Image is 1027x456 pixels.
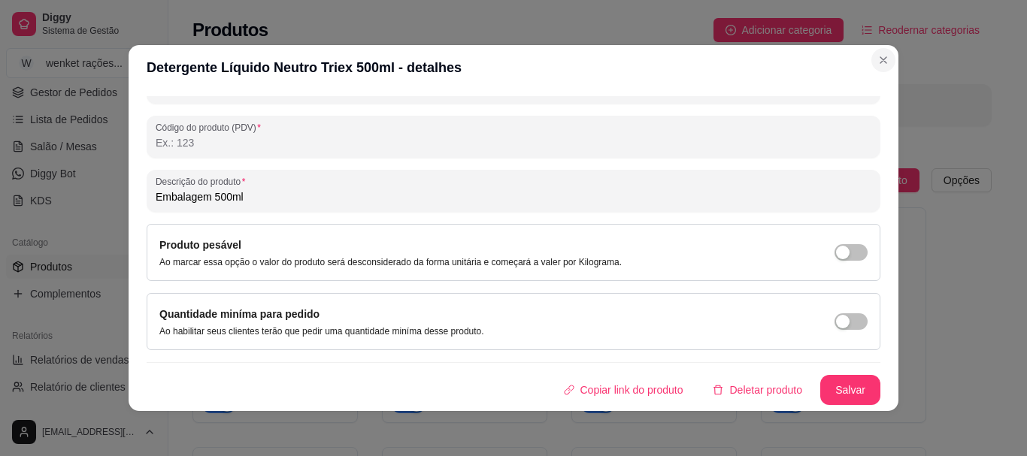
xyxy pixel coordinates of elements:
button: Close [871,48,895,72]
label: Descrição do produto [156,175,250,188]
header: Detergente Líquido Neutro Triex 500ml - detalhes [129,45,898,90]
label: Quantidade miníma para pedido [159,308,320,320]
p: Ao habilitar seus clientes terão que pedir uma quantidade miníma desse produto. [159,325,484,337]
button: deleteDeletar produto [701,375,814,405]
input: Código do produto (PDV) [156,135,871,150]
p: Ao marcar essa opção o valor do produto será desconsiderado da forma unitária e começará a valer ... [159,256,622,268]
button: Copiar link do produto [552,375,695,405]
label: Código do produto (PDV) [156,121,266,134]
input: Descrição do produto [156,189,871,204]
button: Salvar [820,375,880,405]
label: Produto pesável [159,239,241,251]
span: delete [713,385,723,395]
